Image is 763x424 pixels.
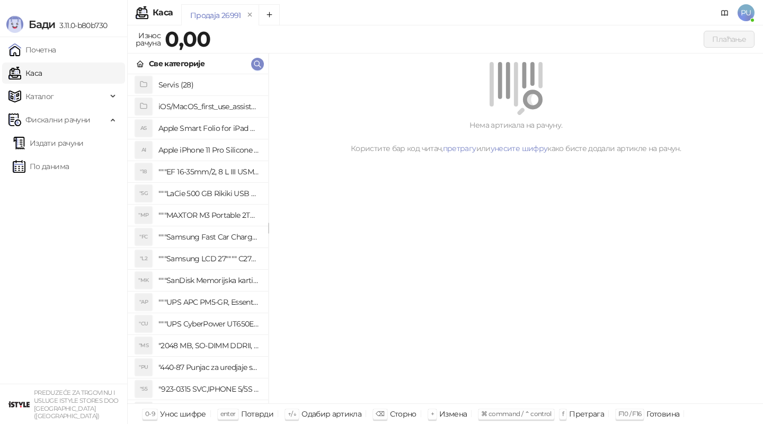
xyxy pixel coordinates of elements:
[145,410,155,418] span: 0-9
[135,294,152,311] div: "AP
[6,16,23,33] img: Logo
[288,410,296,418] span: ↑/↓
[135,337,152,354] div: "MS
[443,144,476,153] a: претрагу
[241,407,274,421] div: Потврди
[158,228,260,245] h4: """Samsung Fast Car Charge Adapter, brzi auto punja_, boja crna"""
[158,294,260,311] h4: """UPS APC PM5-GR, Essential Surge Arrest,5 utic_nica"""
[25,86,54,107] span: Каталог
[439,407,467,421] div: Измена
[135,315,152,332] div: "CU
[158,163,260,180] h4: """EF 16-35mm/2, 8 L III USM"""
[8,39,56,60] a: Почетна
[158,250,260,267] h4: """Samsung LCD 27"""" C27F390FHUXEN"""
[135,228,152,245] div: "FC
[220,410,236,418] span: enter
[646,407,679,421] div: Готовина
[259,4,280,25] button: Add tab
[135,207,152,224] div: "MP
[158,76,260,93] h4: Servis (28)
[135,402,152,419] div: "SD
[158,272,260,289] h4: """SanDisk Memorijska kartica 256GB microSDXC sa SD adapterom SDSQXA1-256G-GN6MA - Extreme PLUS, ...
[158,315,260,332] h4: """UPS CyberPower UT650EG, 650VA/360W , line-int., s_uko, desktop"""
[158,142,260,158] h4: Apple iPhone 11 Pro Silicone Case - Black
[149,58,205,69] div: Све категорије
[135,381,152,397] div: "S5
[13,132,84,154] a: Издати рачуни
[481,410,552,418] span: ⌘ command / ⌃ control
[243,11,257,20] button: remove
[34,389,119,420] small: PREDUZEĆE ZA TRGOVINU I USLUGE ISTYLE STORES DOO [GEOGRAPHIC_DATA] ([GEOGRAPHIC_DATA])
[158,207,260,224] h4: """MAXTOR M3 Portable 2TB 2.5"""" crni eksterni hard disk HX-M201TCB/GM"""
[135,163,152,180] div: "18
[8,63,42,84] a: Каса
[569,407,604,421] div: Претрага
[153,8,173,17] div: Каса
[158,98,260,115] h4: iOS/MacOS_first_use_assistance (4)
[562,410,564,418] span: f
[135,120,152,137] div: AS
[135,272,152,289] div: "MK
[301,407,361,421] div: Одабир артикла
[431,410,434,418] span: +
[158,120,260,137] h4: Apple Smart Folio for iPad mini (A17 Pro) - Sage
[738,4,755,21] span: PU
[716,4,733,21] a: Документација
[158,185,260,202] h4: """LaCie 500 GB Rikiki USB 3.0 / Ultra Compact & Resistant aluminum / USB 3.0 / 2.5"""""""
[618,410,641,418] span: F10 / F16
[158,402,260,419] h4: "923-0448 SVC,IPHONE,TOURQUE DRIVER KIT .65KGF- CM Šrafciger "
[25,109,90,130] span: Фискални рачуни
[135,142,152,158] div: AI
[491,144,548,153] a: унесите шифру
[190,10,241,21] div: Продаја 26991
[55,21,107,30] span: 3.11.0-b80b730
[135,359,152,376] div: "PU
[281,119,750,154] div: Нема артикала на рачуну. Користите бар код читач, или како бисте додали артикле на рачун.
[13,156,69,177] a: По данима
[160,407,206,421] div: Унос шифре
[8,394,30,415] img: 64x64-companyLogo-77b92cf4-9946-4f36-9751-bf7bb5fd2c7d.png
[390,407,416,421] div: Сторно
[158,381,260,397] h4: "923-0315 SVC,IPHONE 5/5S BATTERY REMOVAL TRAY Držač za iPhone sa kojim se otvara display
[135,185,152,202] div: "5G
[29,18,55,31] span: Бади
[158,359,260,376] h4: "440-87 Punjac za uredjaje sa micro USB portom 4/1, Stand."
[135,250,152,267] div: "L2
[134,29,163,50] div: Износ рачуна
[704,31,755,48] button: Плаћање
[128,74,268,403] div: grid
[376,410,384,418] span: ⌫
[158,337,260,354] h4: "2048 MB, SO-DIMM DDRII, 667 MHz, Napajanje 1,8 0,1 V, Latencija CL5"
[165,26,210,52] strong: 0,00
